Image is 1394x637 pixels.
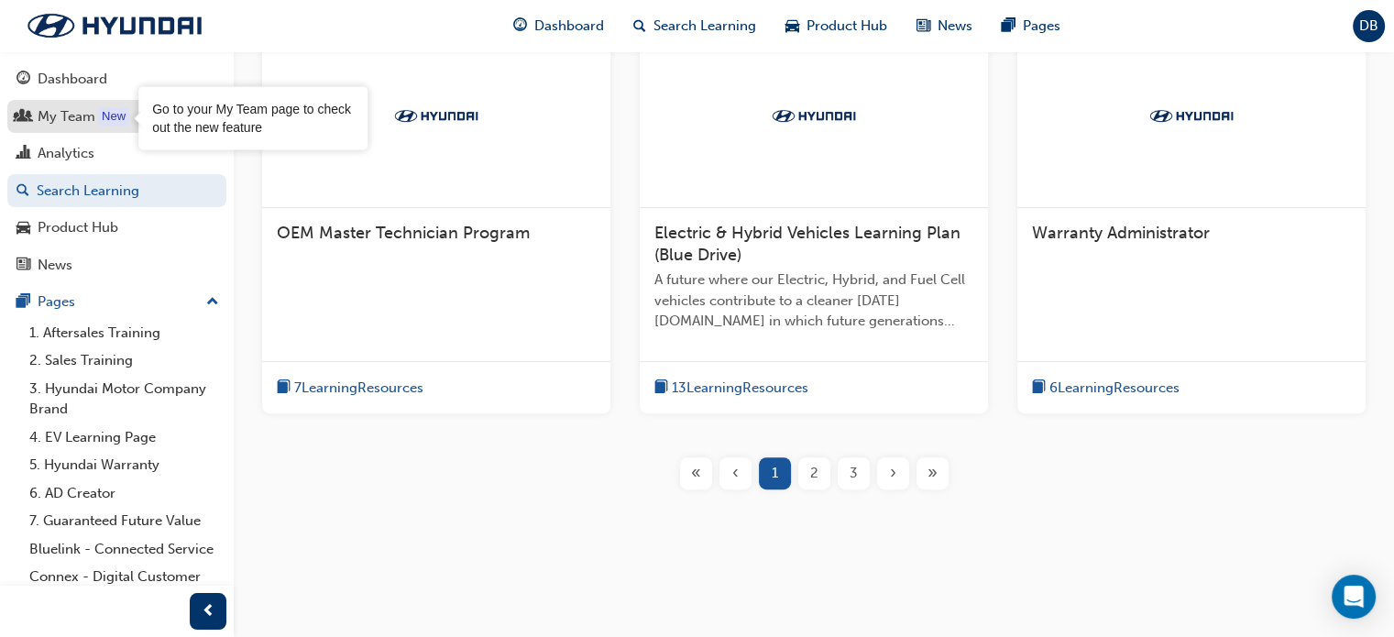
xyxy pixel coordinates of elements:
[386,106,487,125] img: Trak
[928,463,938,484] span: »
[16,220,30,236] span: car-icon
[1141,106,1242,125] img: Trak
[917,15,930,38] span: news-icon
[202,600,215,623] span: prev-icon
[22,563,226,611] a: Connex - Digital Customer Experience Management
[22,346,226,375] a: 2. Sales Training
[16,294,30,311] span: pages-icon
[534,16,604,37] span: Dashboard
[763,106,864,125] img: Trak
[653,16,756,37] span: Search Learning
[9,6,220,45] img: Trak
[938,16,972,37] span: News
[38,255,72,276] div: News
[7,285,226,319] button: Pages
[38,143,94,164] div: Analytics
[1359,16,1378,37] span: DB
[262,25,610,413] a: TrakOEM Master Technician Programbook-icon7LearningResources
[38,291,75,313] div: Pages
[716,457,755,489] button: Previous page
[7,59,226,285] button: DashboardMy TeamAnalyticsSearch LearningProduct HubNews
[277,377,423,400] button: book-icon7LearningResources
[1332,575,1376,619] div: Open Intercom Messenger
[7,248,226,282] a: News
[633,15,646,38] span: search-icon
[913,457,952,489] button: Last page
[676,457,716,489] button: First page
[294,378,423,399] span: 7 Learning Resources
[38,217,118,238] div: Product Hub
[16,258,30,274] span: news-icon
[16,146,30,162] span: chart-icon
[16,109,30,126] span: people-icon
[22,479,226,508] a: 6. AD Creator
[1002,15,1015,38] span: pages-icon
[640,25,988,413] a: TrakElectric & Hybrid Vehicles Learning Plan (Blue Drive)A future where our Electric, Hybrid, and...
[987,7,1075,45] a: pages-iconPages
[499,7,619,45] a: guage-iconDashboard
[732,463,739,484] span: ‹
[22,319,226,347] a: 1. Aftersales Training
[7,62,226,96] a: Dashboard
[795,457,834,489] button: Page 2
[38,69,107,90] div: Dashboard
[7,137,226,170] a: Analytics
[1032,377,1046,400] span: book-icon
[654,269,973,332] span: A future where our Electric, Hybrid, and Fuel Cell vehicles contribute to a cleaner [DATE][DOMAIN...
[654,377,808,400] button: book-icon13LearningResources
[785,15,799,38] span: car-icon
[1017,25,1366,413] a: TrakWarranty Administratorbook-icon6LearningResources
[691,463,701,484] span: «
[810,463,818,484] span: 2
[834,457,873,489] button: Page 3
[22,375,226,423] a: 3. Hyundai Motor Company Brand
[277,377,291,400] span: book-icon
[277,223,530,243] span: OEM Master Technician Program
[1032,377,1180,400] button: book-icon6LearningResources
[807,16,887,37] span: Product Hub
[152,100,354,136] div: Go to your My Team page to check out the new feature
[22,423,226,452] a: 4. EV Learning Page
[1023,16,1060,37] span: Pages
[1049,378,1180,399] span: 6 Learning Resources
[7,100,226,134] a: My Team
[16,183,29,200] span: search-icon
[22,451,226,479] a: 5. Hyundai Warranty
[772,463,778,484] span: 1
[513,15,527,38] span: guage-icon
[38,106,95,127] div: My Team
[654,377,668,400] span: book-icon
[22,535,226,564] a: Bluelink - Connected Service
[1353,10,1385,42] button: DB
[7,211,226,245] a: Product Hub
[619,7,771,45] a: search-iconSearch Learning
[16,71,30,88] span: guage-icon
[654,223,960,265] span: Electric & Hybrid Vehicles Learning Plan (Blue Drive)
[206,291,219,314] span: up-icon
[672,378,808,399] span: 13 Learning Resources
[890,463,896,484] span: ›
[771,7,902,45] a: car-iconProduct Hub
[98,107,129,126] div: Tooltip anchor
[22,507,226,535] a: 7. Guaranteed Future Value
[1032,223,1210,243] span: Warranty Administrator
[7,174,226,208] a: Search Learning
[902,7,987,45] a: news-iconNews
[850,463,858,484] span: 3
[873,457,913,489] button: Next page
[755,457,795,489] button: Page 1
